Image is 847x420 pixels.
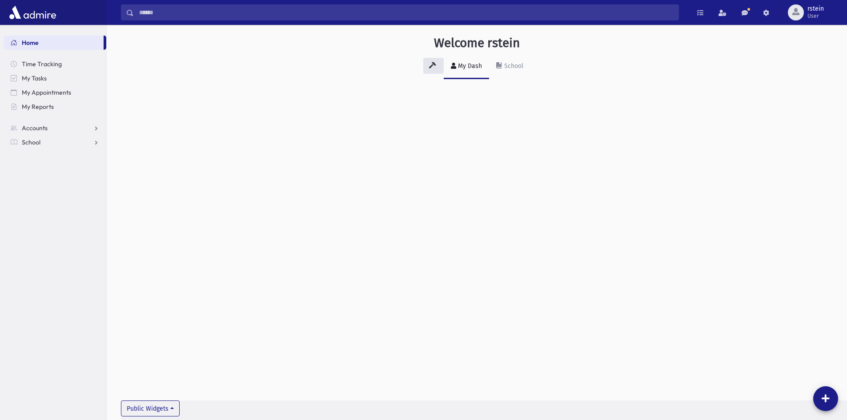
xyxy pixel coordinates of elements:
[22,88,71,96] span: My Appointments
[134,4,678,20] input: Search
[22,103,54,111] span: My Reports
[807,5,824,12] span: rstein
[4,57,106,71] a: Time Tracking
[456,62,482,70] div: My Dash
[22,39,39,47] span: Home
[22,74,47,82] span: My Tasks
[489,54,530,79] a: School
[4,135,106,149] a: School
[502,62,523,70] div: School
[434,36,520,51] h3: Welcome rstein
[7,4,58,21] img: AdmirePro
[4,121,106,135] a: Accounts
[4,85,106,100] a: My Appointments
[4,71,106,85] a: My Tasks
[807,12,824,20] span: User
[444,54,489,79] a: My Dash
[121,400,180,416] button: Public Widgets
[4,36,104,50] a: Home
[22,60,62,68] span: Time Tracking
[4,100,106,114] a: My Reports
[22,124,48,132] span: Accounts
[22,138,40,146] span: School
